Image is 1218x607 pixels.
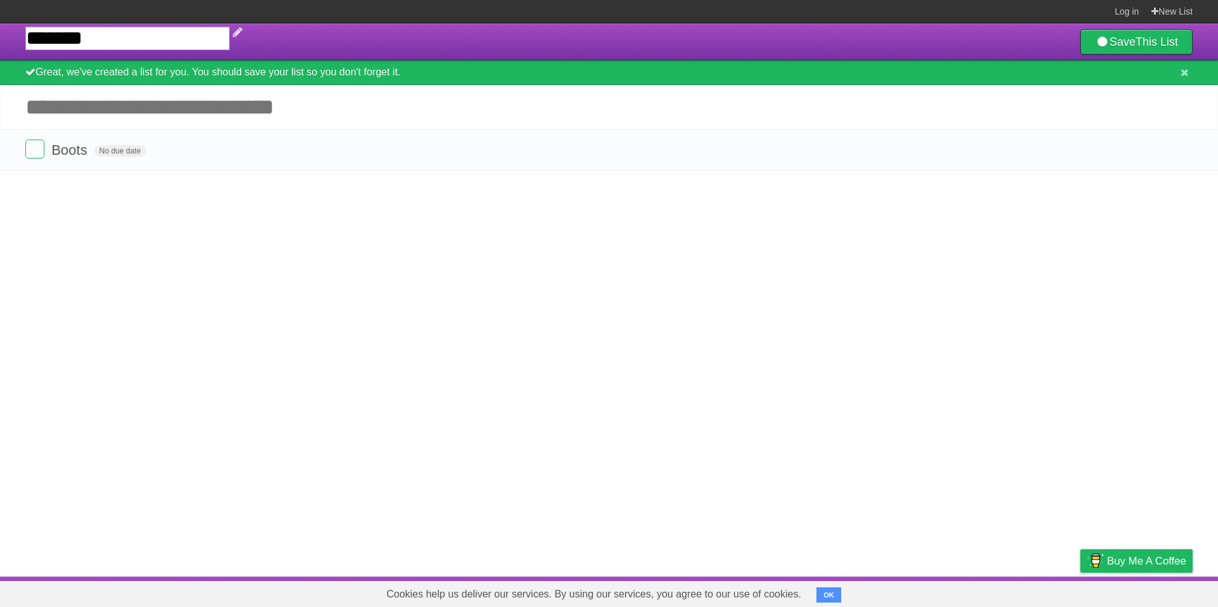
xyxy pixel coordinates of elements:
span: No due date [95,145,146,157]
b: This List [1136,36,1178,48]
a: Privacy [1064,580,1097,604]
span: Cookies help us deliver our services. By using our services, you agree to our use of cookies. [374,582,814,607]
a: Developers [953,580,1005,604]
button: OK [816,587,841,603]
a: SaveThis List [1080,29,1193,55]
span: Boots [51,142,90,158]
a: Suggest a feature [1113,580,1193,604]
img: Buy me a coffee [1087,550,1104,571]
a: Buy me a coffee [1080,549,1193,573]
a: About [912,580,938,604]
label: Done [25,140,44,159]
a: Terms [1021,580,1049,604]
span: Buy me a coffee [1107,550,1186,572]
